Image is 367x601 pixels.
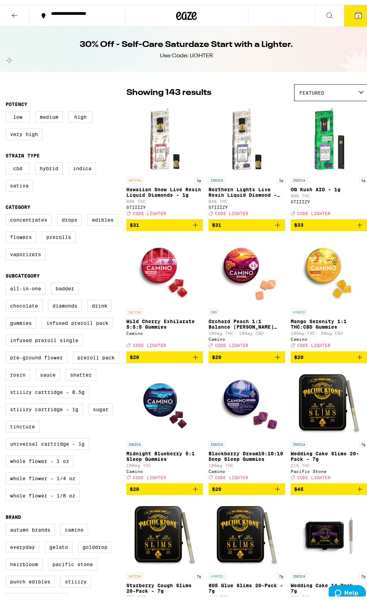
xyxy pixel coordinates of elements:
label: Sugar [88,399,113,410]
span: $20 [212,350,221,355]
p: INDICA [209,436,225,443]
label: Rosin [6,364,30,376]
div: Camino [126,464,203,469]
label: Shatter [66,364,96,376]
img: Camino - Blackberry Dream10:10:10 Deep Sleep Gummies [212,364,281,433]
p: 7g [277,568,285,574]
span: CODE LIGHTER [297,206,330,211]
div: Camino [209,332,285,337]
label: GoldDrop [78,536,112,548]
p: Wild Cherry Exhilarate 5:5:5 Gummies [126,314,203,325]
span: CODE LIGHTER [215,471,248,475]
p: SATIVA [126,568,143,574]
legend: Subcategory [6,268,40,274]
img: Pacific Stone - Wedding Cake Slims 20-Pack - 7g [294,364,364,433]
label: Whole Flower - 1/4 oz [6,468,80,479]
div: STIIIZY [126,200,203,205]
label: Gummies [6,312,36,324]
label: Sativa [6,175,33,187]
a: Open page for Wild Cherry Exhilarate 5:5:5 Gummies from Camino [126,232,203,346]
div: STIIIZY [209,200,285,205]
legend: Category [6,200,30,205]
legend: Brand [6,510,21,515]
span: $33 [294,217,303,223]
label: STIIIZY Cartridge - 0.5g [6,381,89,393]
img: Camino - Midnight Blueberry 5:1 Sleep Gummies [130,364,199,433]
label: Concentrates [6,209,52,221]
a: Open page for Blackberry Dream10:10:10 Deep Sleep Gummies from Camino [209,364,285,478]
label: All-In-One [6,278,46,290]
label: Sauce [36,364,60,376]
img: Pacific Stone - Wedding Cake 14-Pack - 7g [294,496,364,565]
label: Heirbloom [6,554,42,565]
button: Add to bag [126,347,203,358]
label: Tincture [6,416,39,428]
span: CODE LIGHTER [133,206,166,211]
label: Camino [60,519,88,531]
p: Orchard Peach 1:1 Balance [PERSON_NAME] Gummies [209,314,285,325]
button: Add to bag [209,478,285,490]
a: Open page for Hawaiian Snow Live Resin Liquid Diamonds - 1g from STIIIZY [126,100,203,214]
p: Northern Lights Live Resin Liquid Diamond - 1g [209,182,285,193]
p: 100mg THC [126,458,203,463]
span: $20 [212,482,221,487]
iframe: Opens a widget where you can find more information [329,580,366,598]
p: INDICA [291,568,307,574]
img: Camino - Orchard Peach 1:1 Balance Sours Gummies [212,232,281,301]
p: Blackberry Dream10:10:10 Deep Sleep Gummies [209,446,285,457]
span: Featured [299,85,324,91]
label: Whole Flower - 1/8 oz [6,485,80,497]
label: Indica [68,158,96,169]
p: 1g [195,172,203,178]
label: High [68,106,93,118]
label: Prerolls [42,226,76,238]
div: Camino [126,326,203,331]
button: Add to bag [209,347,285,358]
p: Midnight Blueberry 5:1 Sleep Gummies [126,446,203,457]
span: $20 [130,482,139,487]
p: Starberry Cough Slims 20-Pack - 7g [126,578,203,589]
a: Open page for Orchard Peach 1:1 Balance Sours Gummies from Camino [209,232,285,346]
label: Punch Edibles [6,571,55,583]
span: $31 [212,217,221,223]
p: Hawaiian Snow Live Resin Liquid Diamonds - 1g [126,182,203,193]
span: CODE LIGHTER [297,339,330,343]
label: Everyday [6,536,39,548]
label: Very High [6,124,42,135]
img: STIIIZY - Northern Lights Live Resin Liquid Diamond - 1g [212,100,281,169]
label: Hybrid [35,158,63,169]
a: Open page for Midnight Blueberry 5:1 Sleep Gummies from Camino [126,364,203,478]
p: INDICA [291,172,307,178]
legend: Strain Type [6,148,40,154]
p: 7g [195,568,203,574]
label: Infused Preroll Single [6,330,83,341]
p: INDICA [291,436,307,443]
label: Flowers [6,226,36,238]
p: SATIVA [126,172,143,178]
p: 20% THC [126,590,203,595]
label: Infused Preroll Pack [42,312,113,324]
p: 84% THC [209,194,285,199]
span: CODE LIGHTER [297,471,330,475]
p: SATIVA [126,304,143,310]
label: Universal Cartridge - 1g [6,433,89,445]
label: Vaporizers [6,244,46,255]
label: Badder [51,278,79,290]
div: Pacific Stone [209,596,285,601]
div: Pacific Stone [126,596,203,601]
p: 805 Glue Slims 20-Pack - 7g [209,578,285,589]
label: Edibles [87,209,118,221]
span: $20 [130,350,139,355]
img: STIIIZY - Hawaiian Snow Live Resin Liquid Diamonds - 1g [130,100,199,169]
label: [GEOGRAPHIC_DATA] [6,588,67,600]
span: 2 [357,9,359,13]
label: Gelato [45,536,73,548]
div: Camino [209,464,285,469]
label: Diamonds [48,295,82,307]
p: INDICA [209,172,225,178]
button: Add to bag [126,478,203,490]
label: Drink [87,295,112,307]
p: 21% THC [209,590,285,595]
span: $20 [294,350,303,355]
